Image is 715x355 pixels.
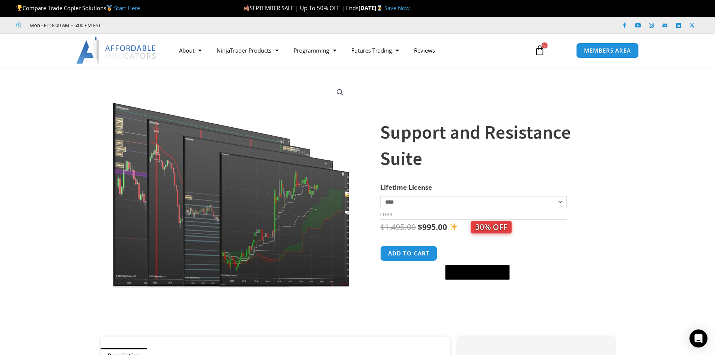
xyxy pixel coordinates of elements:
span: $ [380,222,385,232]
span: Mon - Fri: 8:00 AM – 6:00 PM EST [28,21,101,30]
img: ✨ [450,223,458,231]
a: 0 [523,39,556,61]
h1: Support and Resistance Suite [380,119,599,172]
span: SEPTEMBER SALE | Up To 50% OFF | Ends [243,4,358,12]
span: 30% OFF [471,221,512,233]
button: Add to cart [380,246,437,261]
iframe: Customer reviews powered by Trustpilot [111,21,224,29]
iframe: Secure express checkout frame [444,245,511,263]
a: Reviews [406,42,443,59]
label: Lifetime License [380,183,432,192]
div: Open Intercom Messenger [689,329,707,347]
iframe: PayPal Message 1 [380,284,599,291]
nav: Menu [172,42,526,59]
a: About [172,42,209,59]
button: Buy with GPay [445,265,510,280]
a: Save Now [384,4,410,12]
img: LogoAI | Affordable Indicators – NinjaTrader [76,37,157,64]
strong: [DATE] [358,4,384,12]
a: View full-screen image gallery [333,86,347,99]
bdi: 995.00 [418,222,447,232]
span: $ [418,222,422,232]
a: NinjaTrader Products [209,42,286,59]
span: 0 [542,42,548,48]
a: Clear options [380,212,392,217]
a: Start Here [114,4,140,12]
a: Futures Trading [344,42,406,59]
img: 🥇 [107,5,112,11]
span: Compare Trade Copier Solutions [16,4,140,12]
img: 🍂 [244,5,249,11]
img: ⌛ [377,5,382,11]
a: Programming [286,42,344,59]
img: 🏆 [17,5,22,11]
span: MEMBERS AREA [584,48,631,53]
bdi: 1,495.00 [380,222,416,232]
a: MEMBERS AREA [576,43,639,58]
img: Support and Resistance Suite 1 [111,80,352,288]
